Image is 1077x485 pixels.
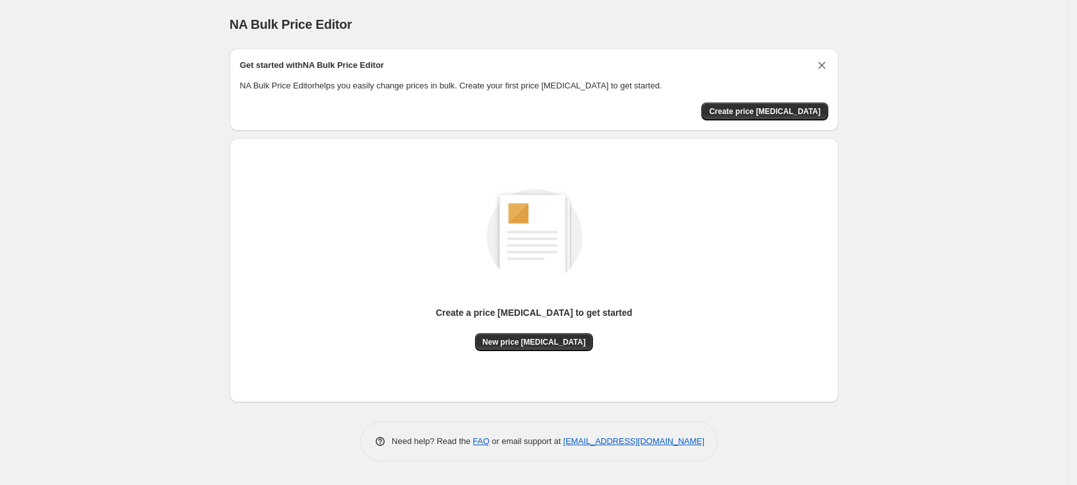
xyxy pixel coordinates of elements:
[815,59,828,72] button: Dismiss card
[230,17,352,31] span: NA Bulk Price Editor
[392,436,473,446] span: Need help? Read the
[701,103,828,120] button: Create price change job
[240,59,384,72] h2: Get started with NA Bulk Price Editor
[475,333,594,351] button: New price [MEDICAL_DATA]
[240,79,828,92] p: NA Bulk Price Editor helps you easily change prices in bulk. Create your first price [MEDICAL_DAT...
[483,337,586,347] span: New price [MEDICAL_DATA]
[436,306,633,319] p: Create a price [MEDICAL_DATA] to get started
[709,106,821,117] span: Create price [MEDICAL_DATA]
[473,436,490,446] a: FAQ
[490,436,564,446] span: or email support at
[564,436,705,446] a: [EMAIL_ADDRESS][DOMAIN_NAME]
